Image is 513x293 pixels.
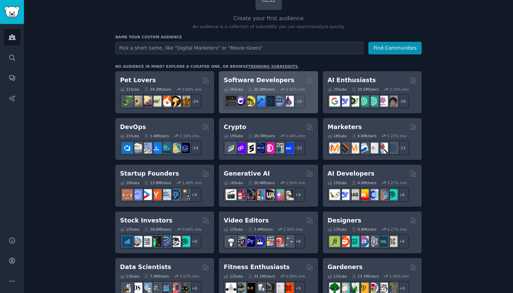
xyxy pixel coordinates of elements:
[245,189,255,200] img: deepdream
[235,236,246,247] img: editors
[274,236,284,247] img: Youtubevideo
[245,143,255,153] img: ethstaker
[144,87,171,92] div: 24.3M Users
[395,94,409,109] div: + 18
[120,169,179,178] h2: Startup Founders
[115,42,364,54] input: Pick a short name, like "Digital Marketers" or "Movie-Goers"
[328,263,363,271] h2: Gardeners
[348,189,359,200] img: Rag
[120,227,139,232] div: 15 Sub s
[248,87,275,92] div: 30.0M Users
[180,274,199,279] div: 0.57 % /mo
[339,96,350,106] img: DeepSeek
[182,87,201,92] div: 0.84 % /mo
[224,263,290,271] h2: Fitness Enthusiasts
[264,236,275,247] img: finalcutpro
[122,236,133,247] img: dividends
[377,189,388,200] img: llmops
[329,189,340,200] img: LangChain
[328,227,347,232] div: 13 Sub s
[254,189,265,200] img: sdforall
[329,143,340,153] img: content_marketing
[352,133,377,138] div: 6.6M Users
[291,94,305,109] div: + 19
[387,227,407,232] div: 0.27 % /mo
[115,35,422,39] h3: Name your custom audience
[254,143,265,153] img: web3
[286,87,305,92] div: 0.46 % /mo
[368,143,378,153] img: googleads
[329,96,340,106] img: GoogleGeminiAI
[358,96,369,106] img: chatgpt_promptDesign
[120,180,139,185] div: 16 Sub s
[187,141,201,155] div: + 14
[286,274,305,279] div: 0.08 % /mo
[235,143,246,153] img: 0xPolygon
[132,236,142,247] img: ValueInvesting
[141,143,152,153] img: Docker_DevOps
[348,143,359,153] img: AskMarketing
[377,143,388,153] img: MarketingResearch
[395,188,409,202] div: + 8
[151,96,161,106] img: turtle
[368,236,378,247] img: userexperience
[339,236,350,247] img: logodesign
[4,6,20,18] img: GummySearch logo
[187,234,201,249] div: + 8
[368,189,378,200] img: OpenSourceAI
[226,189,236,200] img: aivideo
[151,236,161,247] img: Trading
[224,274,243,279] div: 12 Sub s
[248,274,275,279] div: 31.1M Users
[387,133,407,138] div: 1.27 % /mo
[122,96,133,106] img: herpetology
[328,216,361,225] h2: Designers
[120,133,139,138] div: 21 Sub s
[170,143,181,153] img: aws_cdk
[352,87,379,92] div: 20.5M Users
[115,64,299,69] div: No audience in mind? Explore a curated one, or browse .
[144,227,171,232] div: 28.6M Users
[224,169,270,178] h2: Generative AI
[180,133,199,138] div: 2.10 % /mo
[151,189,161,200] img: ycombinator
[395,234,409,249] div: + 6
[286,180,305,185] div: 1.54 % /mo
[144,180,171,185] div: 13.8M Users
[339,189,350,200] img: DeepSeek
[226,96,236,106] img: software
[274,96,284,106] img: AskComputerScience
[132,189,142,200] img: SaaS
[248,133,275,138] div: 19.1M Users
[368,42,422,54] button: Find Communities
[368,96,378,106] img: chatgpt_prompts_
[286,133,305,138] div: 0.44 % /mo
[235,189,246,200] img: dalle2
[226,143,236,153] img: ethfinance
[144,133,169,138] div: 1.6M Users
[170,236,181,247] img: swingtrading
[120,274,139,279] div: 13 Sub s
[160,189,171,200] img: indiehackers
[348,236,359,247] img: UI_Design
[248,227,273,232] div: 2.4M Users
[235,96,246,106] img: csharp
[352,180,377,185] div: 4.0M Users
[151,143,161,153] img: DevOpsLinks
[358,189,369,200] img: MistralAI
[329,236,340,247] img: typography
[387,189,397,200] img: AIDevelopersSociety
[115,24,422,30] p: An audience is a collection of subreddits you can search/analyze quickly
[144,274,169,279] div: 7.6M Users
[180,143,190,153] img: PlatformEngineers
[387,96,397,106] img: ArtificalIntelligence
[291,234,305,249] div: + 8
[283,189,294,200] img: DreamBooth
[224,87,243,92] div: 26 Sub s
[264,143,275,153] img: defiblockchain
[160,143,171,153] img: platformengineering
[187,188,201,202] div: + 9
[224,76,294,85] h2: Software Developers
[254,236,265,247] img: VideoEditors
[352,227,377,232] div: 9.8M Users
